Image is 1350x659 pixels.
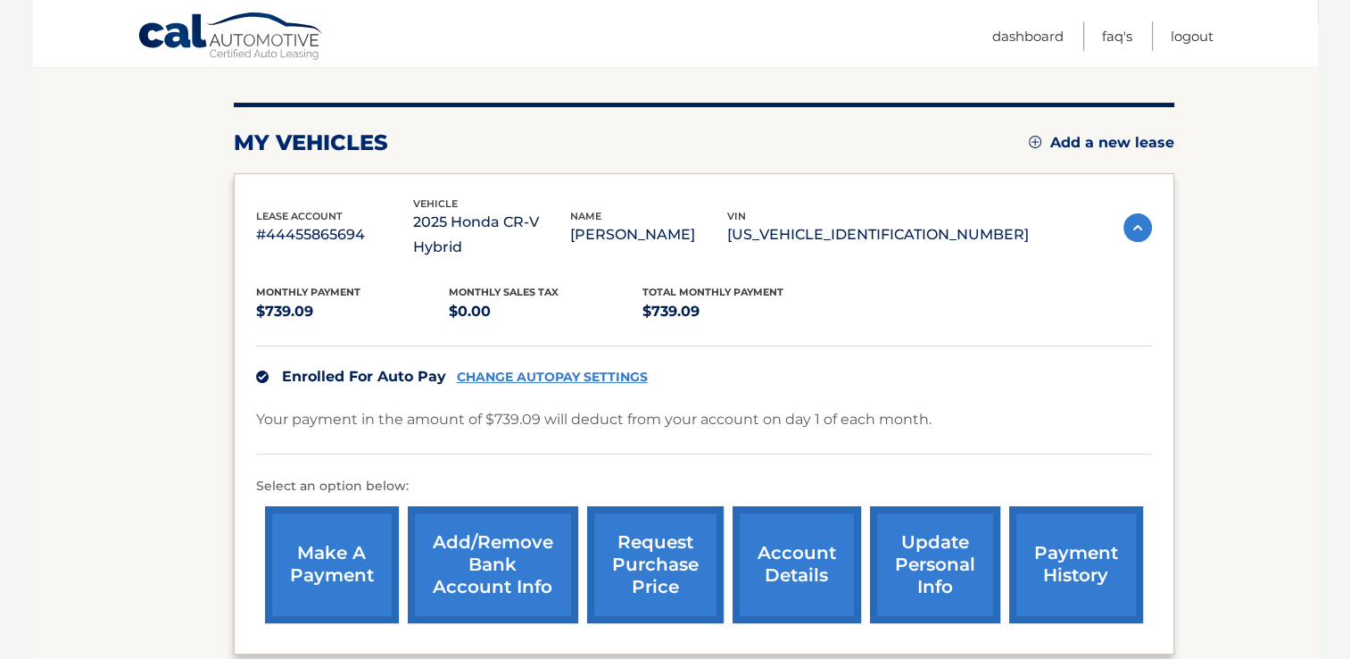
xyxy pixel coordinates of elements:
[256,299,450,324] p: $739.09
[727,222,1029,247] p: [US_VEHICLE_IDENTIFICATION_NUMBER]
[1009,506,1143,623] a: payment history
[256,371,269,383] img: check.svg
[256,210,343,222] span: lease account
[1171,21,1213,51] a: Logout
[587,506,724,623] a: request purchase price
[413,197,458,210] span: vehicle
[256,222,413,247] p: #44455865694
[457,370,648,385] a: CHANGE AUTOPAY SETTINGS
[727,210,746,222] span: vin
[642,299,836,324] p: $739.09
[449,286,559,298] span: Monthly sales Tax
[137,12,325,63] a: Cal Automotive
[1102,21,1132,51] a: FAQ's
[449,299,642,324] p: $0.00
[1029,134,1174,152] a: Add a new lease
[408,506,578,623] a: Add/Remove bank account info
[282,368,446,385] span: Enrolled For Auto Pay
[256,407,932,432] p: Your payment in the amount of $739.09 will deduct from your account on day 1 of each month.
[570,210,601,222] span: name
[992,21,1064,51] a: Dashboard
[733,506,861,623] a: account details
[256,476,1152,497] p: Select an option below:
[870,506,1000,623] a: update personal info
[256,286,360,298] span: Monthly Payment
[234,129,388,156] h2: my vehicles
[642,286,783,298] span: Total Monthly Payment
[413,210,570,260] p: 2025 Honda CR-V Hybrid
[1029,136,1041,148] img: add.svg
[1123,213,1152,242] img: accordion-active.svg
[265,506,399,623] a: make a payment
[570,222,727,247] p: [PERSON_NAME]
